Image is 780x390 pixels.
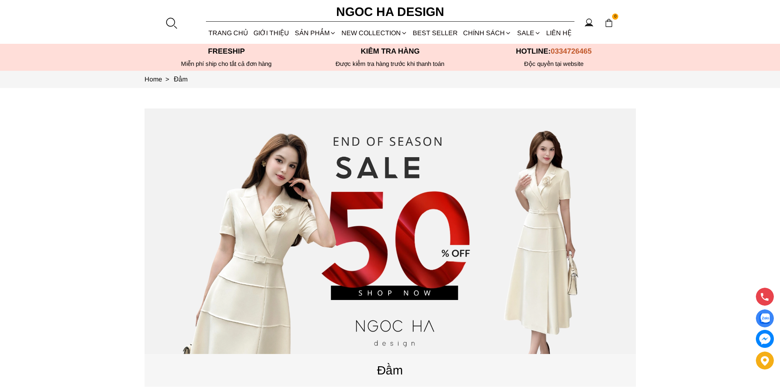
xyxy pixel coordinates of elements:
[339,22,410,44] a: NEW COLLECTION
[145,361,636,380] p: Đầm
[612,14,619,20] span: 0
[206,22,251,44] a: TRANG CHỦ
[162,76,172,83] span: >
[145,60,308,68] div: Miễn phí ship cho tất cả đơn hàng
[361,47,420,55] font: Kiểm tra hàng
[472,60,636,68] h6: Độc quyền tại website
[410,22,461,44] a: BEST SELLER
[514,22,543,44] a: SALE
[756,309,774,327] a: Display image
[543,22,574,44] a: LIÊN HỆ
[461,22,514,44] div: Chính sách
[292,22,339,44] div: SẢN PHẨM
[145,47,308,56] p: Freeship
[760,313,770,324] img: Display image
[329,2,452,22] a: Ngoc Ha Design
[472,47,636,56] p: Hotline:
[756,330,774,348] a: messenger
[308,60,472,68] p: Được kiểm tra hàng trước khi thanh toán
[604,18,613,27] img: img-CART-ICON-ksit0nf1
[551,47,592,55] span: 0334726465
[251,22,292,44] a: GIỚI THIỆU
[145,76,174,83] a: Link to Home
[174,76,188,83] a: Link to Đầm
